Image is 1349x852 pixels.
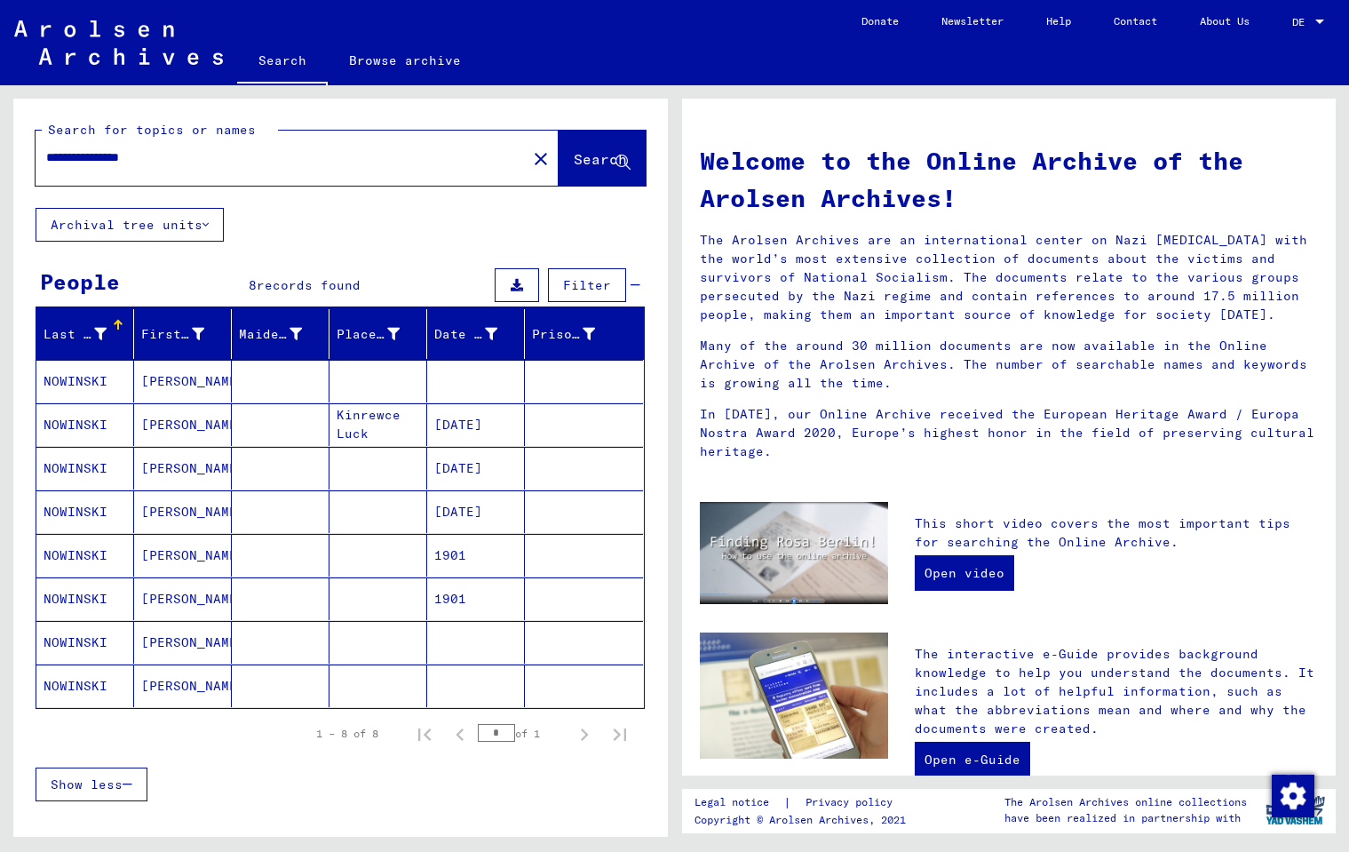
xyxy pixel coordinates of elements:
p: In [DATE], our Online Archive received the European Heritage Award / Europa Nostra Award 2020, Eu... [700,405,1319,461]
mat-cell: [PERSON_NAME] [134,577,232,620]
img: video.jpg [700,502,888,604]
button: Archival tree units [36,208,224,242]
mat-cell: NOWINSKI [36,665,134,707]
button: Search [559,131,646,186]
mat-cell: [PERSON_NAME] [134,447,232,490]
span: Filter [563,277,611,293]
mat-cell: [PERSON_NAME] [134,360,232,402]
p: The Arolsen Archives are an international center on Nazi [MEDICAL_DATA] with the world’s most ext... [700,231,1319,324]
mat-label: Search for topics or names [48,122,256,138]
mat-cell: NOWINSKI [36,490,134,533]
p: The interactive e-Guide provides background knowledge to help you understand the documents. It in... [915,645,1318,738]
span: Search [574,150,627,168]
div: Maiden Name [239,320,329,348]
mat-cell: NOWINSKI [36,577,134,620]
p: Copyright © Arolsen Archives, 2021 [694,812,914,828]
img: yv_logo.png [1262,788,1329,832]
a: Browse archive [328,39,482,82]
button: Show less [36,768,147,801]
img: eguide.jpg [700,633,888,759]
a: Search [237,39,328,85]
div: First Name [141,320,231,348]
mat-cell: [DATE] [427,447,525,490]
div: Prisoner # [532,325,595,344]
div: Zustimmung ändern [1271,774,1313,816]
mat-header-cell: First Name [134,309,232,359]
p: have been realized in partnership with [1004,810,1247,826]
p: This short video covers the most important tips for searching the Online Archive. [915,514,1318,552]
div: Last Name [44,320,133,348]
div: of 1 [478,725,567,742]
a: Open e-Guide [915,742,1030,777]
mat-cell: [PERSON_NAME] [134,534,232,577]
div: Date of Birth [434,320,524,348]
mat-cell: 1901 [427,534,525,577]
mat-cell: [DATE] [427,403,525,446]
button: Filter [548,268,626,302]
mat-cell: [PERSON_NAME] [134,665,232,707]
mat-header-cell: Prisoner # [525,309,643,359]
img: Zustimmung ändern [1272,775,1314,817]
mat-cell: [PERSON_NAME] [134,490,232,533]
mat-cell: NOWINSKI [36,360,134,402]
button: Next page [567,716,602,752]
div: 1 – 8 of 8 [316,726,378,742]
mat-cell: Kinrewce Luck [329,403,427,446]
div: Date of Birth [434,325,497,344]
mat-header-cell: Last Name [36,309,134,359]
p: Many of the around 30 million documents are now available in the Online Archive of the Arolsen Ar... [700,337,1319,393]
div: Prisoner # [532,320,622,348]
span: 8 [249,277,257,293]
span: records found [257,277,361,293]
mat-cell: NOWINSKI [36,447,134,490]
mat-header-cell: Maiden Name [232,309,329,359]
span: Show less [51,776,123,792]
button: Previous page [442,716,478,752]
h1: Welcome to the Online Archive of the Arolsen Archives! [700,142,1319,217]
div: Place of Birth [337,325,400,344]
mat-cell: [DATE] [427,490,525,533]
div: Last Name [44,325,107,344]
mat-cell: [PERSON_NAME] [134,403,232,446]
a: Legal notice [694,793,783,812]
mat-cell: 1901 [427,577,525,620]
a: Privacy policy [791,793,914,812]
mat-cell: [PERSON_NAME] [134,621,232,664]
mat-cell: NOWINSKI [36,403,134,446]
mat-icon: close [530,148,552,170]
mat-cell: NOWINSKI [36,621,134,664]
p: The Arolsen Archives online collections [1004,794,1247,810]
div: Maiden Name [239,325,302,344]
button: Clear [523,140,559,176]
mat-header-cell: Date of Birth [427,309,525,359]
button: Last page [602,716,638,752]
img: Arolsen_neg.svg [14,20,223,65]
div: People [40,266,120,298]
span: DE [1292,16,1312,28]
button: First page [407,716,442,752]
div: Place of Birth [337,320,426,348]
div: | [694,793,914,812]
mat-cell: NOWINSKI [36,534,134,577]
div: First Name [141,325,204,344]
a: Open video [915,555,1014,591]
mat-header-cell: Place of Birth [329,309,427,359]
